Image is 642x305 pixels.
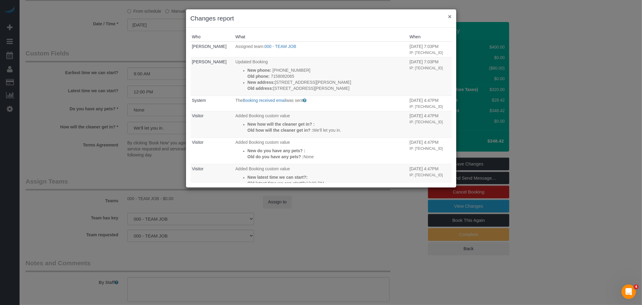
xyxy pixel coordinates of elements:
td: Who [191,42,234,57]
td: When [408,164,452,190]
span: was sent [286,98,303,103]
span: Added Booking custom value [235,166,290,171]
td: What [234,164,408,190]
p: We'll let you in. [247,127,407,133]
strong: New do you have any pets? : [247,148,305,153]
td: Who [191,137,234,164]
strong: New how will the cleaner get in? : [247,122,315,127]
span: Added Booking custom value [235,113,290,118]
td: When [408,42,452,57]
td: Who [191,111,234,137]
td: Who [191,164,234,190]
h3: Changes report [191,14,452,23]
hm-ph: [PHONE_NUMBER] [272,68,310,73]
span: The [235,98,243,103]
iframe: Intercom live chat [622,285,636,299]
th: Who [191,32,234,42]
td: When [408,111,452,137]
p: [STREET_ADDRESS][PERSON_NAME] [247,85,407,91]
a: Booking received email [243,98,286,103]
td: When [408,96,452,111]
a: Visitor [192,113,204,118]
span: Assigned team: [235,44,265,49]
th: What [234,32,408,42]
p: [STREET_ADDRESS][PERSON_NAME] [247,79,407,85]
small: IP: [TECHNICAL_ID] [410,105,443,109]
strong: Old phone: [247,74,270,79]
hm-ph: 7158082065 [271,74,294,79]
small: IP: [TECHNICAL_ID] [410,146,443,151]
td: When [408,137,452,164]
small: IP: [TECHNICAL_ID] [410,173,443,177]
a: System [192,98,206,103]
strong: Old address: [247,86,273,91]
td: What [234,137,408,164]
td: Who [191,57,234,96]
small: IP: [TECHNICAL_ID] [410,51,443,55]
a: [PERSON_NAME] [192,59,227,64]
td: What [234,57,408,96]
strong: Old how will the cleaner get in? : [247,128,313,133]
td: When [408,57,452,96]
a: [PERSON_NAME] [192,44,227,49]
td: What [234,42,408,57]
td: What [234,111,408,137]
small: IP: [TECHNICAL_ID] [410,66,443,70]
span: Added Booking custom value [235,140,290,145]
p: 12:00 PM [247,180,407,186]
strong: New address: [247,80,275,85]
sui-modal: Changes report [186,9,456,187]
td: What [234,96,408,111]
small: IP: [TECHNICAL_ID] [410,120,443,124]
button: × [448,13,451,20]
strong: Old do you have any pets? : [247,154,304,159]
td: Who [191,96,234,111]
a: 000 - TEAM JOB [265,44,296,49]
a: Visitor [192,166,204,171]
span: Updated Booking [235,59,268,64]
p: None [247,154,407,160]
a: Visitor [192,140,204,145]
strong: New latest time we can start?: [247,175,308,180]
strong: New phone: [247,68,271,73]
span: 4 [634,285,639,289]
th: When [408,32,452,42]
strong: Old latest time we can start?: [247,181,306,186]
